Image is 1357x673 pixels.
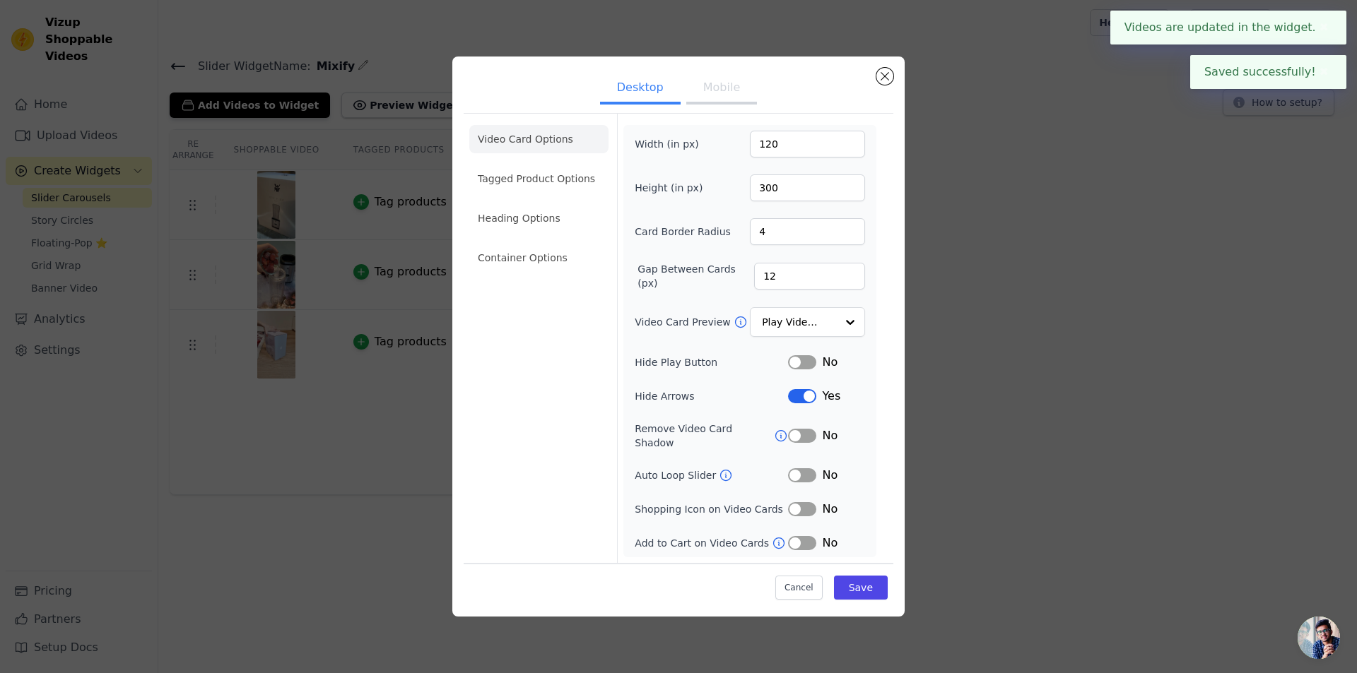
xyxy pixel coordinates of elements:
span: No [822,467,838,484]
span: No [822,501,838,518]
button: Desktop [600,73,681,105]
label: Shopping Icon on Video Cards [635,502,788,516]
span: No [822,535,838,552]
button: Close [1316,64,1332,81]
label: Auto Loop Slider [635,468,719,482]
label: Gap Between Cards (px) [638,262,754,290]
div: Videos are updated in the widget. [1110,11,1346,44]
span: No [822,427,838,444]
label: Hide Arrows [635,389,788,403]
button: Close [1316,19,1332,36]
label: Width (in px) [635,137,712,151]
label: Add to Cart on Video Cards [635,536,772,550]
div: Saved successfully! [1190,55,1346,89]
span: No [822,354,838,371]
li: Heading Options [469,204,609,232]
div: Open chat [1298,617,1340,659]
label: Hide Play Button [635,355,788,369]
button: Save [834,576,888,600]
li: Video Card Options [469,125,609,153]
label: Height (in px) [635,181,712,195]
label: Video Card Preview [635,315,733,329]
button: Cancel [775,576,823,600]
label: Card Border Radius [635,225,731,239]
span: Yes [822,388,840,405]
button: Mobile [686,73,757,105]
button: Close modal [876,68,893,85]
label: Remove Video Card Shadow [635,422,774,450]
li: Tagged Product Options [469,165,609,193]
li: Container Options [469,244,609,272]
